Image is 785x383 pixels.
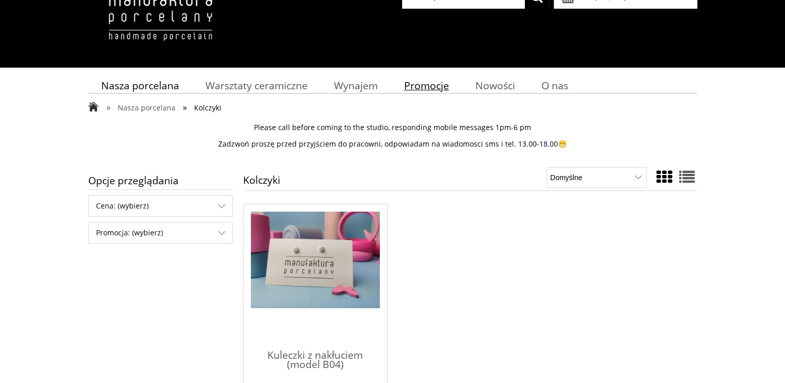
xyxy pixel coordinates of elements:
[183,101,187,113] span: »
[528,75,581,95] a: O nas
[251,212,380,341] a: Przejdź do produktu Kuleczki z nakłuciem (model B04)
[88,171,233,189] span: Opcje przeglądania
[118,103,175,113] span: Nasza porcelana
[101,78,179,92] span: Nasza porcelana
[475,78,515,92] span: Nowości
[462,75,528,95] a: Nowości
[88,75,193,95] a: Nasza porcelana
[251,212,380,309] img: Kuleczki z nakłuciem (model B04)
[251,341,380,372] span: Kuleczki z nakłuciem (model B04)
[251,341,380,381] a: Kuleczki z nakłuciem (model B04)
[192,75,321,95] a: Warsztaty ceramiczne
[88,222,233,244] div: Filtruj
[89,196,232,216] span: Cena: (wybierz)
[243,175,280,190] h1: Kolczyki
[88,195,233,217] div: Filtruj
[106,101,110,113] span: »
[205,78,308,92] span: Warsztaty ceramiczne
[88,139,697,149] p: Zadzwoń proszę przed przyjściem do pracowni, odpowiadam na wiadomosci sms i tel. 13.00-18.00😁
[547,167,646,188] select: Sortuj wg
[88,123,697,132] p: Please call before coming to the studio, responding mobile messages 1pm-6 pm
[321,75,391,95] a: Wynajem
[656,166,672,187] a: Widok ze zdjęciem
[89,222,232,243] span: Promocja: (wybierz)
[679,166,695,187] a: Widok pełny
[334,78,378,92] span: Wynajem
[404,78,449,92] span: Promocje
[541,78,568,92] span: O nas
[106,103,175,113] a: » Nasza porcelana
[194,103,221,113] span: Kolczyki
[391,75,462,95] a: Promocje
